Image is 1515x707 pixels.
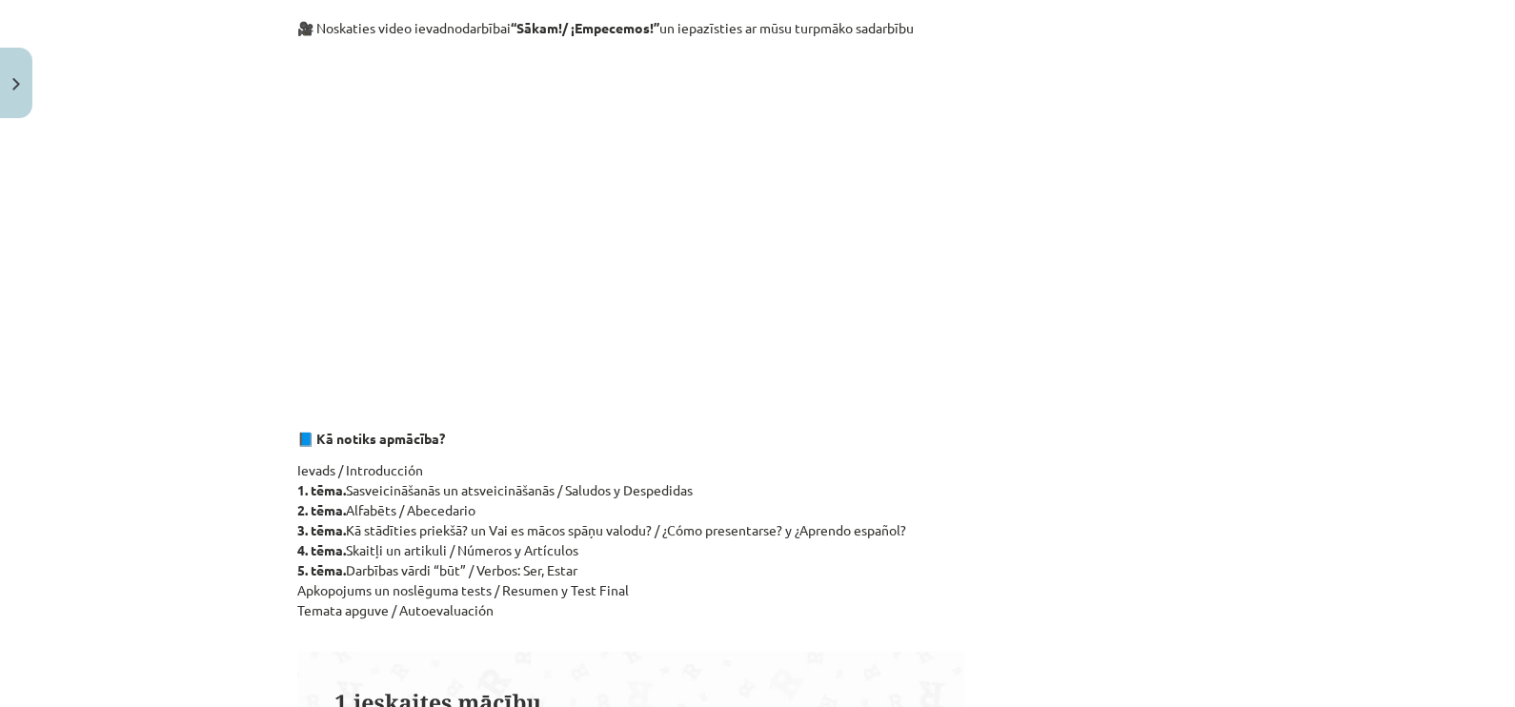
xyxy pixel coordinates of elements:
strong: 📘 Kā notiks apmācība? [297,430,445,447]
strong: “Sākam!/ ¡Empecemos!” [511,19,659,36]
strong: 4. tēma. [297,541,346,558]
strong: 1. tēma. [297,481,346,498]
p: Ievads / Introducción Sasveicināšanās un atsveicināšanās / Saludos y Despedidas Alfabēts / Abeced... [297,460,1218,640]
strong: 5. tēma. [297,561,346,578]
strong: 2. tēma. [297,501,346,518]
img: icon-close-lesson-0947bae3869378f0d4975bcd49f059093ad1ed9edebbc8119c70593378902aed.svg [12,78,20,91]
strong: 3. tēma. [297,521,346,538]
